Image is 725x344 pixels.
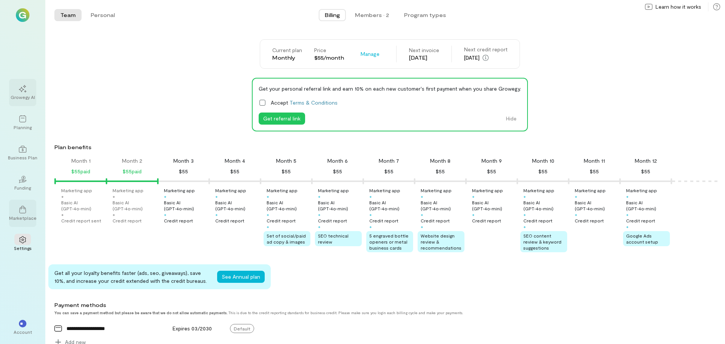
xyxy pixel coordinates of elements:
div: + [523,193,526,199]
button: Program types [398,9,452,21]
span: Learn how it works [656,3,701,11]
div: Basic AI (GPT‑4o‑mini) [523,199,567,211]
div: $55 [538,167,548,176]
div: Funding [14,185,31,191]
div: Month 10 [532,157,554,165]
div: Basic AI (GPT‑4o‑mini) [318,199,362,211]
span: SEO content review & keyword suggestions [523,233,561,250]
div: Month 2 [122,157,142,165]
button: Team [54,9,82,21]
div: $55 [230,167,239,176]
div: Credit report [626,218,655,224]
span: Set of social/paid ad copy & images [267,233,306,244]
div: $55/month [314,54,344,62]
div: Month 11 [584,157,605,165]
span: SEO technical review [318,233,349,244]
div: Month 4 [225,157,245,165]
div: + [575,211,577,218]
div: Planning [14,124,32,130]
div: + [267,224,269,230]
div: Account [14,329,32,335]
div: Marketing app [472,187,503,193]
div: Next invoice [409,46,439,54]
div: Credit report [523,218,552,224]
button: Billing [319,9,346,21]
span: Expires 03/2030 [173,325,212,332]
a: Settings [9,230,36,257]
div: Price [314,46,344,54]
div: Settings [14,245,32,251]
div: $55 [179,167,188,176]
div: Credit report [318,218,347,224]
span: Manage [361,50,379,58]
button: Members · 2 [349,9,395,21]
div: + [369,211,372,218]
div: Marketing app [369,187,400,193]
div: $55 paid [71,167,90,176]
div: Basic AI (GPT‑4o‑mini) [61,199,105,211]
div: Basic AI (GPT‑4o‑mini) [113,199,156,211]
div: + [215,193,218,199]
div: [DATE] [464,53,507,62]
span: Accept [271,99,338,106]
span: Google Ads account setup [626,233,658,244]
div: + [164,193,167,199]
span: Billing [325,11,340,19]
a: Terms & Conditions [290,99,338,106]
div: Basic AI (GPT‑4o‑mini) [164,199,208,211]
div: Month 5 [276,157,296,165]
a: Growegy AI [9,79,36,106]
strong: You can save a payment method but please be aware that we do not allow automatic payments. [54,310,227,315]
div: + [215,211,218,218]
div: + [318,224,321,230]
div: Credit report [369,218,398,224]
div: Marketing app [318,187,349,193]
div: Marketing app [421,187,452,193]
div: Marketing app [113,187,143,193]
div: Credit report [421,218,450,224]
div: Month 7 [379,157,399,165]
div: + [369,193,372,199]
div: $55 paid [123,167,142,176]
div: Month 9 [481,157,502,165]
div: + [421,211,423,218]
div: + [318,211,321,218]
div: Marketing app [575,187,606,193]
div: + [421,224,423,230]
div: Credit report sent [61,218,101,224]
button: Get referral link [259,113,305,125]
div: Basic AI (GPT‑4o‑mini) [421,199,464,211]
div: $55 [282,167,291,176]
div: Credit report [215,218,244,224]
a: Planning [9,109,36,136]
div: Get your personal referral link and earn 10% on each new customer's first payment when you share ... [259,85,521,93]
div: $55 [436,167,445,176]
div: Credit report [164,218,193,224]
div: Business Plan [8,154,37,160]
div: Next credit report [464,46,507,53]
div: Marketing app [267,187,298,193]
div: Marketing app [626,187,657,193]
a: Business Plan [9,139,36,167]
div: + [267,211,269,218]
div: + [369,224,372,230]
div: Marketing app [215,187,246,193]
a: Marketplace [9,200,36,227]
div: + [472,193,475,199]
div: Manage [356,48,384,60]
button: Hide [501,113,521,125]
span: Default [230,324,254,333]
div: Payment methods [54,301,655,309]
div: + [113,193,115,199]
div: + [318,193,321,199]
div: Get all your loyalty benefits faster (ads, seo, giveaways), save 10%, and increase your credit ex... [54,269,211,285]
div: Growegy AI [11,94,35,100]
div: Month 8 [430,157,450,165]
div: + [626,211,629,218]
div: + [575,193,577,199]
div: Credit report [267,218,296,224]
div: + [472,211,475,218]
div: $55 [333,167,342,176]
div: + [523,224,526,230]
div: $55 [590,167,599,176]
